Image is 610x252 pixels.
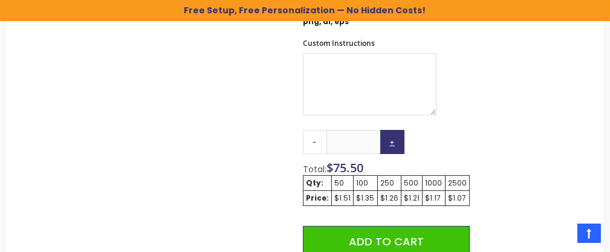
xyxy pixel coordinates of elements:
span: $ [326,160,363,176]
div: 50 [334,178,351,188]
div: 100 [356,178,374,188]
strong: jpg, jpeg, gif, tiff, tif, pdf, png, ai, eps [303,6,432,26]
strong: Qty: [306,178,323,188]
div: $1.35 [356,193,374,203]
span: 75.50 [333,160,363,176]
iframe: Google Customer Reviews [510,219,610,252]
a: - [303,130,327,154]
div: $1.21 [404,193,420,203]
span: Add to Cart [349,234,424,249]
div: 250 [380,178,398,188]
div: 500 [404,178,420,188]
span: Total: [303,163,326,175]
div: $1.51 [334,193,351,203]
a: + [380,130,404,154]
div: 2500 [448,178,467,188]
span: Custom Instructions [303,38,375,48]
div: $1.26 [380,193,398,203]
div: 1000 [425,178,442,188]
div: $1.17 [425,193,442,203]
strong: Price: [306,193,329,203]
div: $1.07 [448,193,467,203]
